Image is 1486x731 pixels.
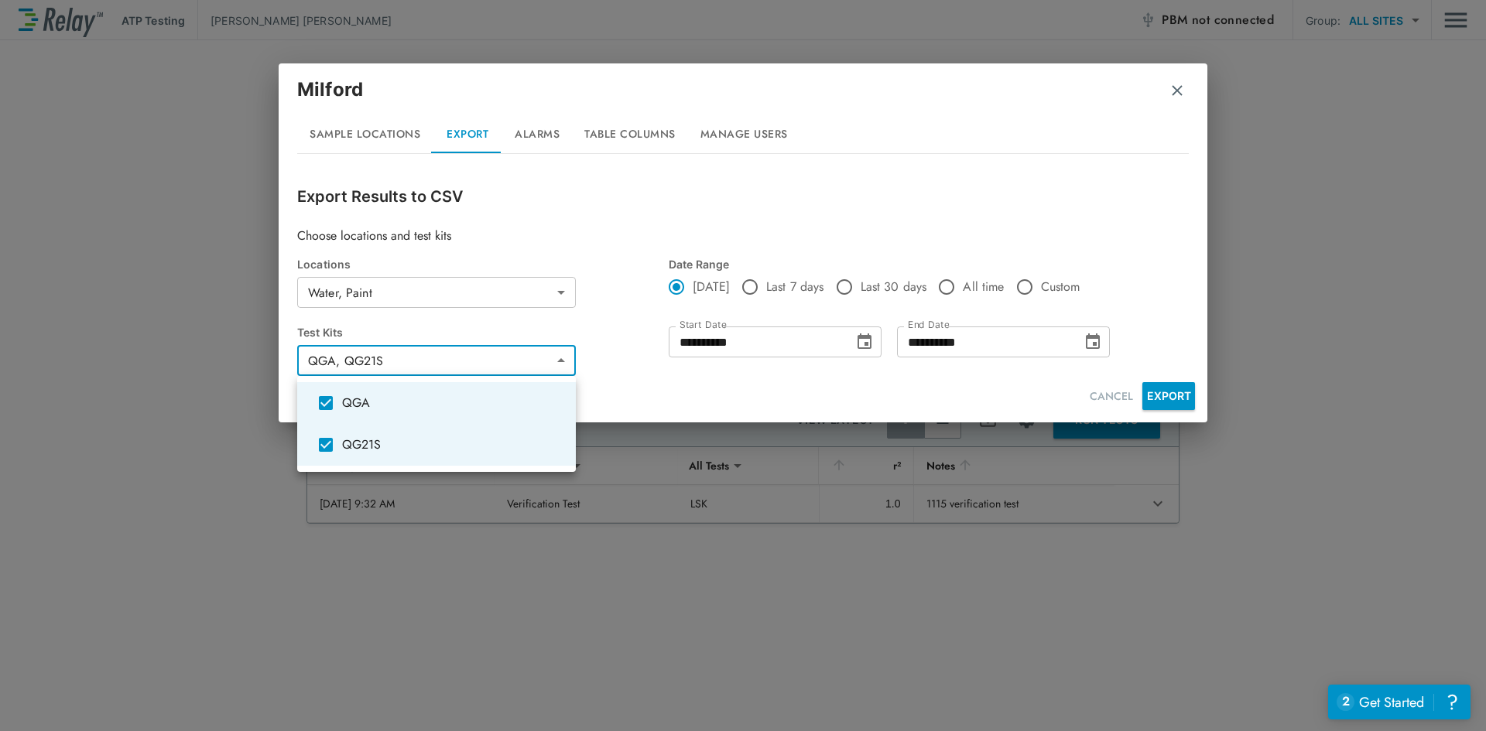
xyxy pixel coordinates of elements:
span: QG21S [342,436,563,454]
iframe: Resource center [1328,685,1471,719]
span: QGA [342,394,563,412]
